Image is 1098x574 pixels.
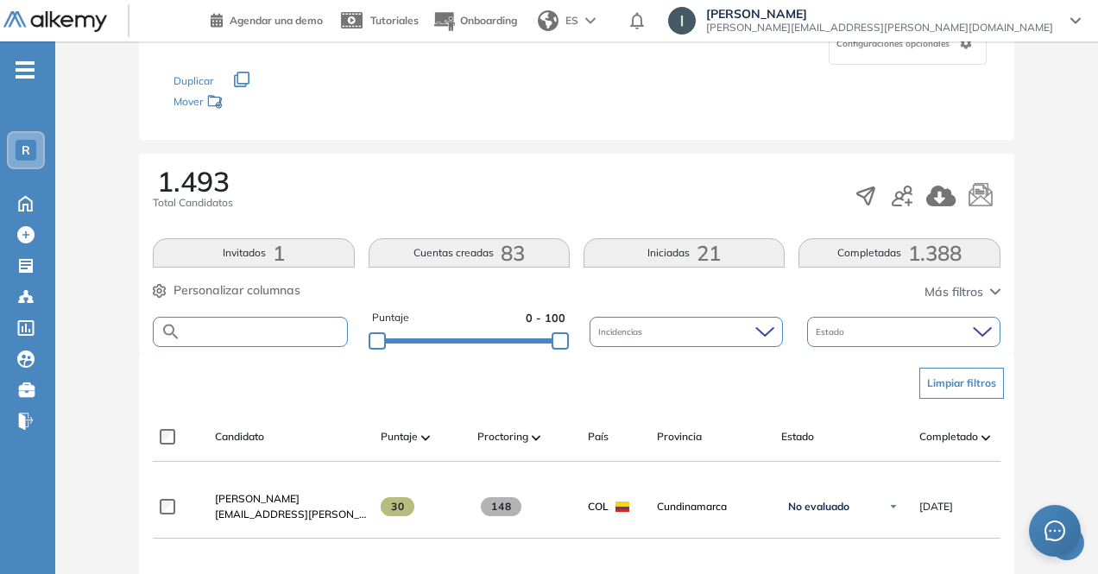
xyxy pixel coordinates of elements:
span: No evaluado [788,500,849,514]
span: Estado [816,325,848,338]
span: Total Candidatos [153,195,233,211]
span: 1.493 [157,167,230,195]
img: Logo [3,11,107,33]
span: [PERSON_NAME] [706,7,1053,21]
img: [missing "en.ARROW_ALT" translation] [421,435,430,440]
span: COL [588,499,609,514]
span: Estado [781,429,814,445]
span: ES [565,13,578,28]
button: Onboarding [432,3,517,40]
span: R [22,143,30,157]
span: message [1044,520,1065,541]
img: Ícono de flecha [888,501,899,512]
a: [PERSON_NAME] [215,491,367,507]
button: Iniciadas21 [584,238,785,268]
div: Estado [807,317,1000,347]
span: [DATE] [919,499,953,514]
span: Provincia [657,429,702,445]
button: Invitados1 [153,238,354,268]
span: Agendar una demo [230,14,323,27]
img: [missing "en.ARROW_ALT" translation] [532,435,540,440]
span: 0 - 100 [526,310,565,326]
img: world [538,10,558,31]
button: Cuentas creadas83 [369,238,570,268]
i: - [16,68,35,72]
button: Más filtros [924,283,1000,301]
img: SEARCH_ALT [161,321,181,343]
span: Tutoriales [370,14,419,27]
button: Limpiar filtros [919,368,1004,399]
a: Agendar una demo [211,9,323,29]
button: Personalizar columnas [153,281,300,300]
img: COL [615,501,629,512]
span: 148 [481,497,521,516]
button: Completadas1.388 [798,238,1000,268]
span: Personalizar columnas [174,281,300,300]
span: [EMAIL_ADDRESS][PERSON_NAME][DOMAIN_NAME] [215,507,367,522]
span: Cundinamarca [657,499,767,514]
span: Incidencias [598,325,646,338]
span: [PERSON_NAME][EMAIL_ADDRESS][PERSON_NAME][DOMAIN_NAME] [706,21,1053,35]
span: Candidato [215,429,264,445]
span: Proctoring [477,429,528,445]
img: arrow [585,17,596,24]
span: Puntaje [381,429,418,445]
img: [missing "en.ARROW_ALT" translation] [981,435,990,440]
span: Configuraciones opcionales [836,37,953,50]
span: Onboarding [460,14,517,27]
span: 30 [381,497,414,516]
span: [PERSON_NAME] [215,492,300,505]
div: Incidencias [590,317,783,347]
div: Mover [174,87,346,119]
span: Completado [919,429,978,445]
span: País [588,429,609,445]
span: Duplicar [174,74,213,87]
span: Puntaje [372,310,409,326]
div: Configuraciones opcionales [829,22,987,65]
span: Más filtros [924,283,983,301]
